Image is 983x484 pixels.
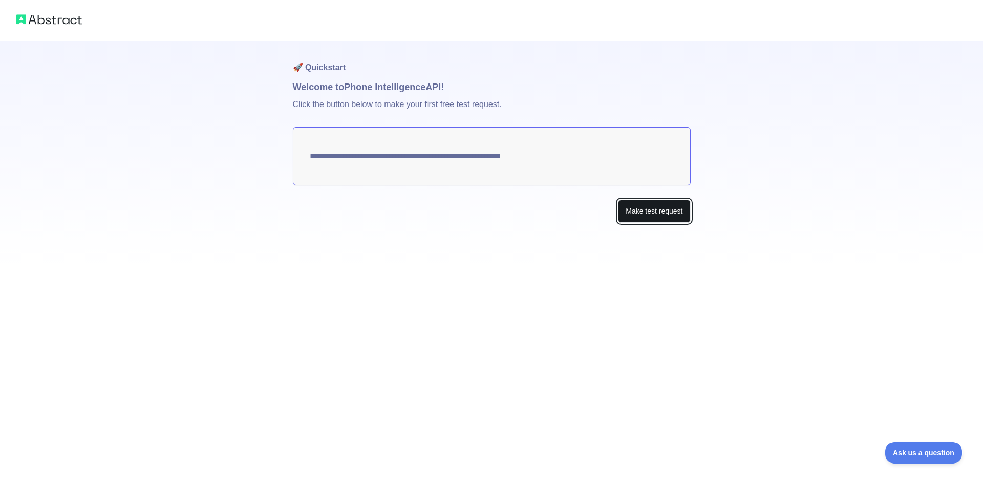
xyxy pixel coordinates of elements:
[16,12,82,27] img: Abstract logo
[618,200,690,223] button: Make test request
[885,442,963,464] iframe: Toggle Customer Support
[293,80,691,94] h1: Welcome to Phone Intelligence API!
[293,41,691,80] h1: 🚀 Quickstart
[293,94,691,127] p: Click the button below to make your first free test request.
